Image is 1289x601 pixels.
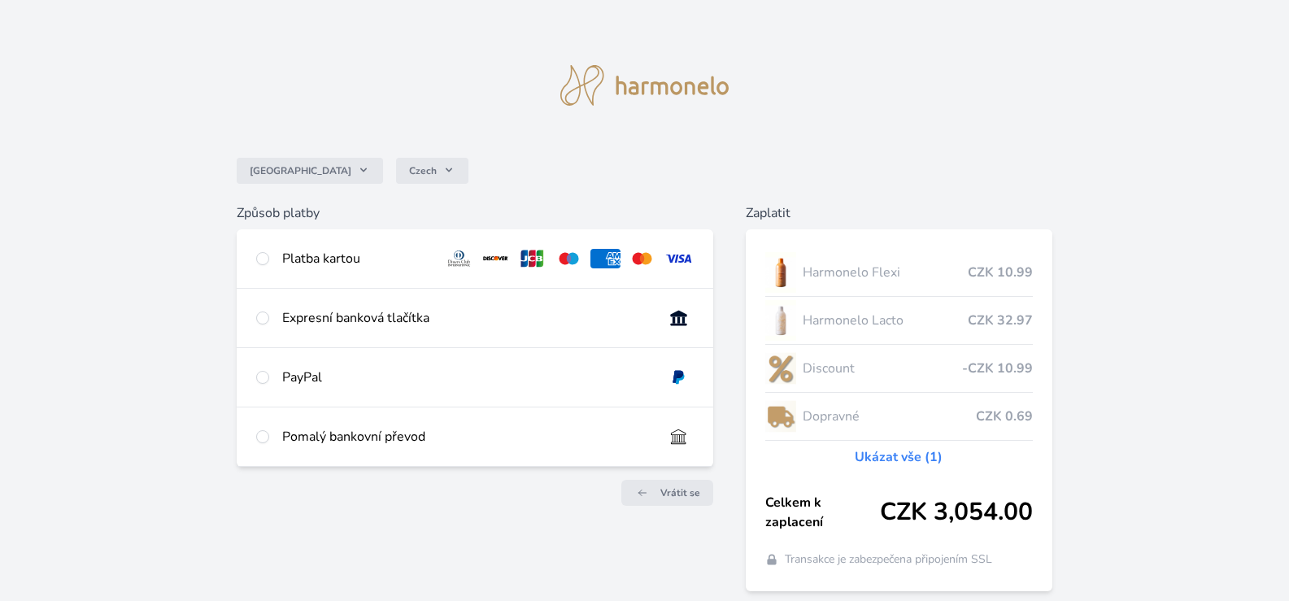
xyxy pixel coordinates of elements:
h6: Zaplatit [746,203,1052,223]
img: CLEAN_LACTO_se_stinem_x-hi-lo.jpg [765,300,796,341]
img: mc.svg [627,249,657,268]
img: visa.svg [664,249,694,268]
img: CLEAN_FLEXI_se_stinem_x-hi_(1)-lo.jpg [765,252,796,293]
img: discount-lo.png [765,348,796,389]
img: onlineBanking_CZ.svg [664,308,694,328]
img: delivery-lo.png [765,396,796,437]
span: CZK 10.99 [968,263,1033,282]
img: logo.svg [560,65,729,106]
span: Czech [409,164,437,177]
span: [GEOGRAPHIC_DATA] [250,164,351,177]
span: CZK 32.97 [968,311,1033,330]
a: Vrátit se [621,480,713,506]
img: diners.svg [444,249,474,268]
div: Expresní banková tlačítka [282,308,651,328]
div: Platba kartou [282,249,432,268]
span: Dopravné [803,407,976,426]
a: Ukázat vše (1) [855,447,943,467]
img: discover.svg [481,249,511,268]
span: Transakce je zabezpečena připojením SSL [785,551,992,568]
span: CZK 3,054.00 [880,498,1033,527]
h6: Způsob platby [237,203,713,223]
span: -CZK 10.99 [962,359,1033,378]
div: Pomalý bankovní převod [282,427,651,446]
img: amex.svg [590,249,621,268]
span: Vrátit se [660,486,700,499]
img: paypal.svg [664,368,694,387]
span: Discount [803,359,962,378]
div: PayPal [282,368,651,387]
img: bankTransfer_IBAN.svg [664,427,694,446]
img: jcb.svg [517,249,547,268]
button: Czech [396,158,468,184]
span: CZK 0.69 [976,407,1033,426]
span: Harmonelo Flexi [803,263,968,282]
img: maestro.svg [554,249,584,268]
button: [GEOGRAPHIC_DATA] [237,158,383,184]
span: Celkem k zaplacení [765,493,880,532]
span: Harmonelo Lacto [803,311,968,330]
